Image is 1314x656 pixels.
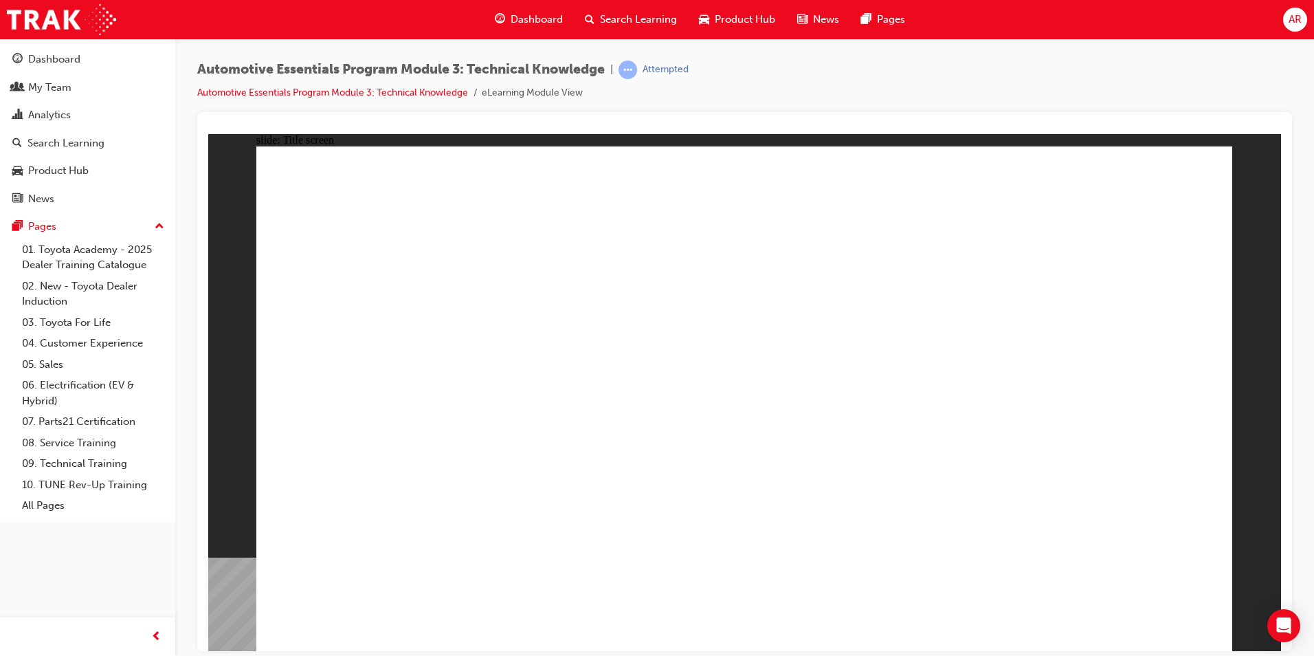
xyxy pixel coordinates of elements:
span: pages-icon [12,221,23,233]
a: News [5,186,170,212]
div: Search Learning [27,135,104,151]
a: All Pages [16,495,170,516]
a: 07. Parts21 Certification [16,411,170,433]
span: AR [1289,12,1302,28]
a: guage-iconDashboard [484,6,574,34]
span: guage-icon [12,54,23,66]
img: Trak [7,4,116,35]
a: Search Learning [5,131,170,156]
a: 03. Toyota For Life [16,312,170,334]
button: Pages [5,214,170,239]
span: prev-icon [151,628,162,646]
button: AR [1283,8,1307,32]
a: 06. Electrification (EV & Hybrid) [16,375,170,411]
span: search-icon [585,11,594,28]
a: car-iconProduct Hub [688,6,786,34]
span: Pages [877,12,905,28]
span: learningRecordVerb_ATTEMPT-icon [619,61,637,79]
a: Automotive Essentials Program Module 3: Technical Knowledge [197,87,468,98]
div: Analytics [28,107,71,123]
div: News [28,191,54,207]
span: chart-icon [12,109,23,122]
span: Dashboard [511,12,563,28]
div: Attempted [643,63,689,76]
span: up-icon [155,218,164,236]
span: News [813,12,839,28]
a: 10. TUNE Rev-Up Training [16,474,170,496]
span: Automotive Essentials Program Module 3: Technical Knowledge [197,62,605,78]
a: 04. Customer Experience [16,333,170,354]
div: Pages [28,219,56,234]
a: news-iconNews [786,6,850,34]
div: Product Hub [28,163,89,179]
a: My Team [5,75,170,100]
a: pages-iconPages [850,6,916,34]
span: Product Hub [715,12,775,28]
span: news-icon [12,193,23,206]
a: 01. Toyota Academy - 2025 Dealer Training Catalogue [16,239,170,276]
a: Dashboard [5,47,170,72]
li: eLearning Module View [482,85,583,101]
a: 05. Sales [16,354,170,375]
a: search-iconSearch Learning [574,6,688,34]
a: 08. Service Training [16,433,170,454]
button: DashboardMy TeamAnalyticsSearch LearningProduct HubNews [5,44,170,214]
span: car-icon [699,11,709,28]
span: Search Learning [600,12,677,28]
a: Analytics [5,102,170,128]
a: Product Hub [5,158,170,184]
span: guage-icon [495,11,505,28]
span: pages-icon [861,11,871,28]
span: people-icon [12,82,23,94]
a: 02. New - Toyota Dealer Induction [16,276,170,312]
span: car-icon [12,165,23,177]
a: 09. Technical Training [16,453,170,474]
span: | [610,62,613,78]
div: Dashboard [28,52,80,67]
span: news-icon [797,11,808,28]
div: Open Intercom Messenger [1267,609,1300,642]
div: My Team [28,80,71,96]
span: search-icon [12,138,22,150]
